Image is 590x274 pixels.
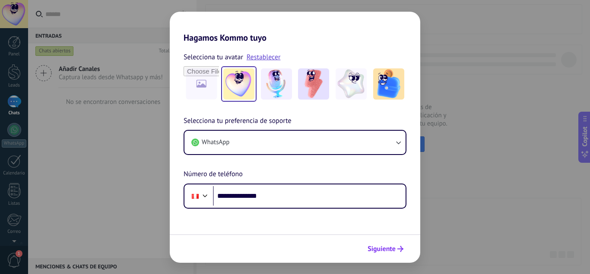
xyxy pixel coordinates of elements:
[184,131,406,154] button: WhatsApp
[368,246,396,252] span: Siguiente
[336,68,367,100] img: -4.jpeg
[184,52,243,63] span: Selecciona tu avatar
[364,242,407,256] button: Siguiente
[184,116,292,127] span: Selecciona tu preferencia de soporte
[184,169,243,180] span: Número de teléfono
[170,12,420,43] h2: Hagamos Kommo tuyo
[261,68,292,100] img: -2.jpeg
[298,68,329,100] img: -3.jpeg
[373,68,404,100] img: -5.jpeg
[247,53,281,61] a: Restablecer
[223,68,254,100] img: -1.jpeg
[202,138,229,147] span: WhatsApp
[187,187,203,205] div: Peru: + 51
